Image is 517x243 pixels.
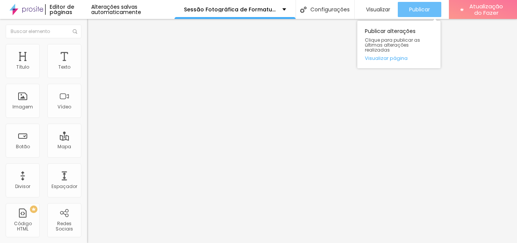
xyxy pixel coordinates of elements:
[14,220,32,232] font: Código HTML
[365,55,408,62] font: Visualizar página
[184,6,278,13] font: Sessão Fotográfica de Formatura
[398,2,441,17] button: Publicar
[365,27,416,35] font: Publicar alterações
[58,143,71,150] font: Mapa
[15,183,30,190] font: Divisor
[355,2,398,17] button: Visualizar
[16,64,29,70] font: Título
[91,3,141,16] font: Alterações salvas automaticamente
[16,143,30,150] font: Botão
[365,56,433,61] a: Visualizar página
[366,6,390,13] font: Visualizar
[87,19,517,243] iframe: Editor
[310,6,350,13] font: Configurações
[469,2,503,17] font: Atualização do Fazer
[58,103,71,110] font: Vídeo
[50,3,74,16] font: Editor de páginas
[6,25,81,38] input: Buscar elemento
[365,37,420,53] font: Clique para publicar as últimas alterações realizadas
[300,6,307,13] img: Ícone
[56,220,73,232] font: Redes Sociais
[73,29,77,34] img: Ícone
[58,64,70,70] font: Texto
[409,6,430,13] font: Publicar
[12,103,33,110] font: Imagem
[51,183,77,190] font: Espaçador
